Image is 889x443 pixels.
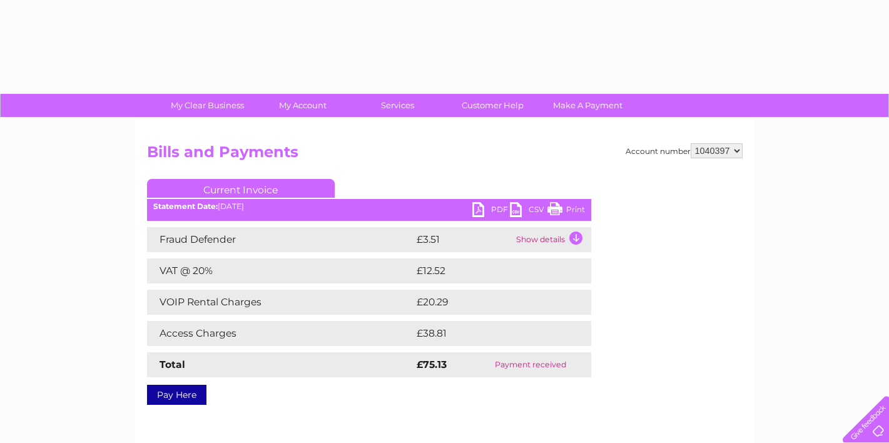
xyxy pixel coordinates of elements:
[147,179,335,198] a: Current Invoice
[160,359,185,370] strong: Total
[414,290,566,315] td: £20.29
[441,94,544,117] a: Customer Help
[156,94,259,117] a: My Clear Business
[414,321,565,346] td: £38.81
[147,290,414,315] td: VOIP Rental Charges
[251,94,354,117] a: My Account
[147,202,591,211] div: [DATE]
[346,94,449,117] a: Services
[153,201,218,211] b: Statement Date:
[147,385,206,405] a: Pay Here
[547,202,585,220] a: Print
[147,227,414,252] td: Fraud Defender
[147,143,743,167] h2: Bills and Payments
[470,352,591,377] td: Payment received
[626,143,743,158] div: Account number
[414,227,513,252] td: £3.51
[147,258,414,283] td: VAT @ 20%
[147,321,414,346] td: Access Charges
[417,359,447,370] strong: £75.13
[513,227,591,252] td: Show details
[414,258,564,283] td: £12.52
[536,94,639,117] a: Make A Payment
[472,202,510,220] a: PDF
[510,202,547,220] a: CSV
